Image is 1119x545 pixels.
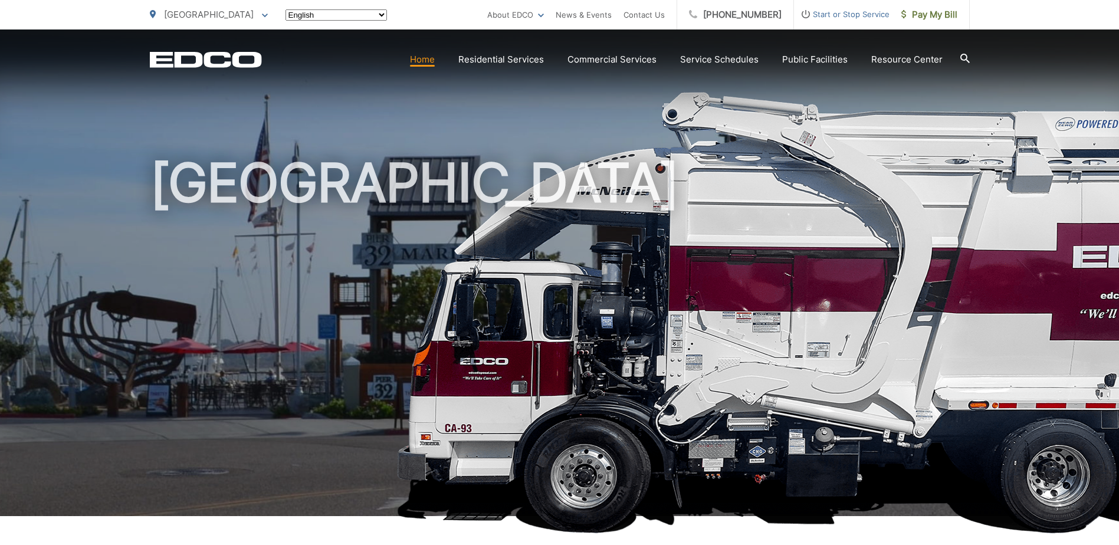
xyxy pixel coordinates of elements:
a: Residential Services [458,52,544,67]
span: [GEOGRAPHIC_DATA] [164,9,254,20]
a: News & Events [556,8,612,22]
select: Select a language [286,9,387,21]
a: Service Schedules [680,52,759,67]
a: EDCD logo. Return to the homepage. [150,51,262,68]
a: Resource Center [871,52,943,67]
a: About EDCO [487,8,544,22]
a: Commercial Services [567,52,657,67]
a: Public Facilities [782,52,848,67]
a: Home [410,52,435,67]
h1: [GEOGRAPHIC_DATA] [150,153,970,527]
a: Contact Us [624,8,665,22]
span: Pay My Bill [901,8,957,22]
